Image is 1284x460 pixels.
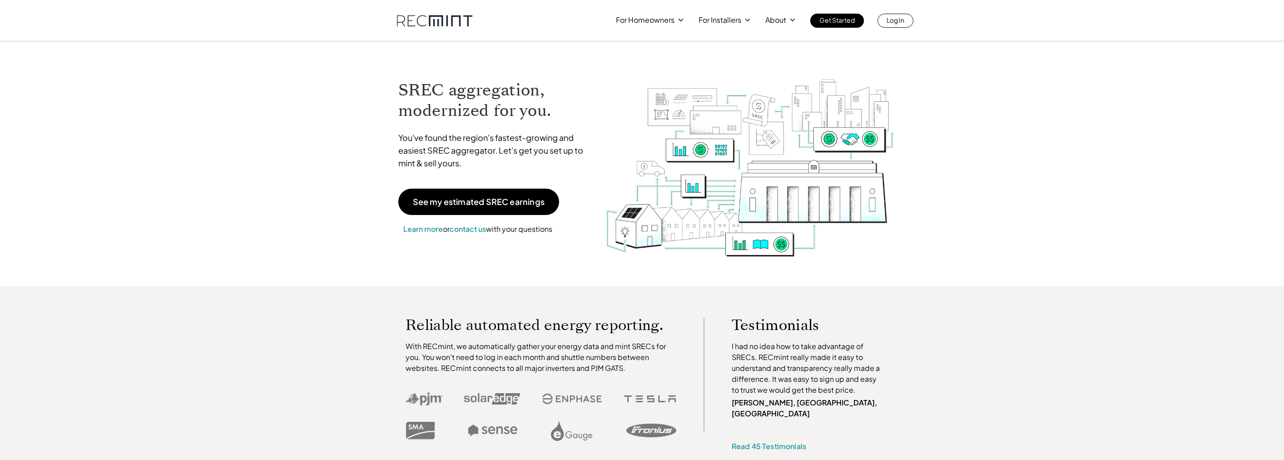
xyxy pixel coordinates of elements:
h1: SREC aggregation, modernized for you. [398,80,592,121]
a: contact us [450,224,486,234]
p: With RECmint, we automatically gather your energy data and mint SRECs for you. You won't need to ... [406,341,676,374]
a: See my estimated SREC earnings [398,189,559,215]
p: Get Started [819,14,855,26]
a: Log In [877,14,913,28]
p: Log In [887,14,904,26]
p: About [765,14,786,26]
a: Read 45 Testimonials [732,441,806,451]
a: Get Started [810,14,864,28]
p: For Installers [699,14,741,26]
img: RECmint value cycle [605,55,895,259]
a: Learn more [403,224,443,234]
p: See my estimated SREC earnings [413,198,545,206]
p: You've found the region's fastest-growing and easiest SREC aggregator. Let's get you set up to mi... [398,131,592,170]
p: I had no idea how to take advantage of SRECs. RECmint really made it easy to understand and trans... [732,341,884,395]
p: [PERSON_NAME], [GEOGRAPHIC_DATA], [GEOGRAPHIC_DATA] [732,397,884,419]
p: or with your questions [398,223,557,235]
p: Reliable automated energy reporting. [406,318,676,332]
p: Testimonials [732,318,867,332]
p: For Homeowners [616,14,674,26]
